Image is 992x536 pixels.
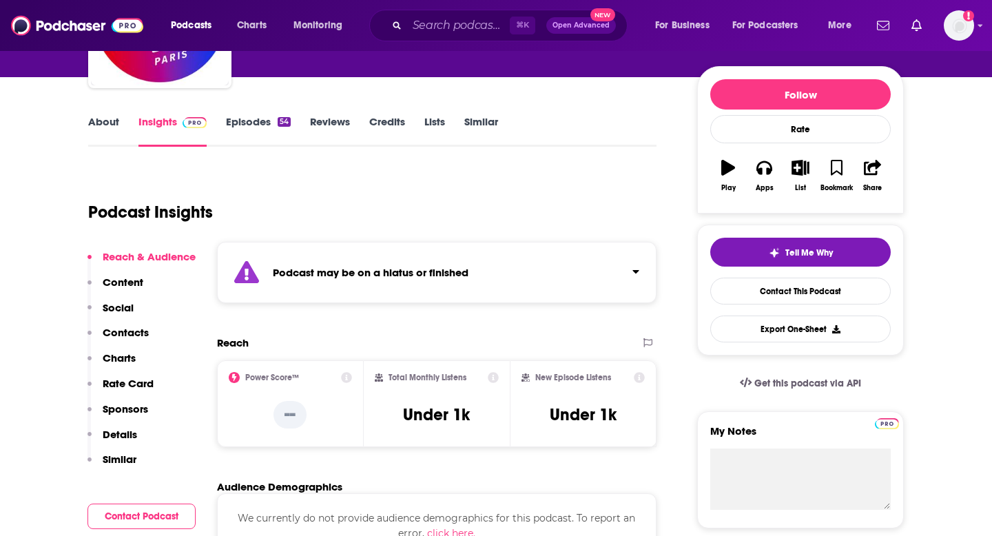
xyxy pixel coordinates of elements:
[103,402,148,415] p: Sponsors
[407,14,510,37] input: Search podcasts, credits, & more...
[535,373,611,382] h2: New Episode Listens
[171,16,211,35] span: Podcasts
[382,10,641,41] div: Search podcasts, credits, & more...
[875,418,899,429] img: Podchaser Pro
[228,14,275,37] a: Charts
[944,10,974,41] button: Show profile menu
[424,115,445,147] a: Lists
[389,373,466,382] h2: Total Monthly Listens
[87,402,148,428] button: Sponsors
[871,14,895,37] a: Show notifications dropdown
[710,424,891,449] label: My Notes
[795,184,806,192] div: List
[103,428,137,441] p: Details
[293,16,342,35] span: Monitoring
[783,151,818,200] button: List
[828,16,851,35] span: More
[729,367,872,400] a: Get this podcast via API
[11,12,143,39] img: Podchaser - Follow, Share and Rate Podcasts
[710,316,891,342] button: Export One-Sheet
[721,184,736,192] div: Play
[87,351,136,377] button: Charts
[510,17,535,34] span: ⌘ K
[769,247,780,258] img: tell me why sparkle
[756,184,774,192] div: Apps
[369,115,405,147] a: Credits
[284,14,360,37] button: open menu
[87,504,196,529] button: Contact Podcast
[403,404,470,425] h3: Under 1k
[138,115,207,147] a: InsightsPodchaser Pro
[754,378,861,389] span: Get this podcast via API
[710,278,891,305] a: Contact This Podcast
[464,115,498,147] a: Similar
[88,115,119,147] a: About
[723,14,818,37] button: open menu
[590,8,615,21] span: New
[818,14,869,37] button: open menu
[944,10,974,41] img: User Profile
[217,480,342,493] h2: Audience Demographics
[710,238,891,267] button: tell me why sparkleTell Me Why
[310,115,350,147] a: Reviews
[645,14,727,37] button: open menu
[88,202,213,223] h1: Podcast Insights
[732,16,798,35] span: For Podcasters
[103,250,196,263] p: Reach & Audience
[863,184,882,192] div: Share
[546,17,616,34] button: Open AdvancedNew
[103,377,154,390] p: Rate Card
[963,10,974,21] svg: Add a profile image
[552,22,610,29] span: Open Advanced
[710,79,891,110] button: Follow
[820,184,853,192] div: Bookmark
[237,16,267,35] span: Charts
[87,428,137,453] button: Details
[87,250,196,276] button: Reach & Audience
[273,266,468,279] strong: Podcast may be on a hiatus or finished
[245,373,299,382] h2: Power Score™
[278,117,291,127] div: 54
[226,115,291,147] a: Episodes54
[87,326,149,351] button: Contacts
[161,14,229,37] button: open menu
[103,276,143,289] p: Content
[550,404,617,425] h3: Under 1k
[87,453,136,478] button: Similar
[87,276,143,301] button: Content
[103,301,134,314] p: Social
[217,336,249,349] h2: Reach
[87,301,134,327] button: Social
[273,401,307,429] p: --
[785,247,833,258] span: Tell Me Why
[906,14,927,37] a: Show notifications dropdown
[103,326,149,339] p: Contacts
[818,151,854,200] button: Bookmark
[103,351,136,364] p: Charts
[183,117,207,128] img: Podchaser Pro
[710,115,891,143] div: Rate
[655,16,710,35] span: For Business
[875,416,899,429] a: Pro website
[710,151,746,200] button: Play
[944,10,974,41] span: Logged in as NicolaLynch
[217,242,657,303] section: Click to expand status details
[87,377,154,402] button: Rate Card
[746,151,782,200] button: Apps
[855,151,891,200] button: Share
[103,453,136,466] p: Similar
